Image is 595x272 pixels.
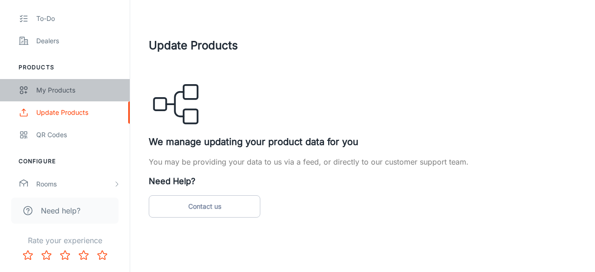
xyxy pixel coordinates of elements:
div: Dealers [36,36,120,46]
button: Rate 1 star [19,246,37,265]
div: To-do [36,13,120,24]
p: Rate your experience [7,235,122,246]
button: Rate 2 star [37,246,56,265]
div: Update Products [36,107,120,118]
h4: Update Products [149,37,576,54]
button: Rate 3 star [56,246,74,265]
div: Rooms [36,179,113,189]
button: Rate 4 star [74,246,93,265]
button: Rate 5 star [93,246,112,265]
span: Need help? [41,205,80,216]
h6: Need Help? [149,175,576,188]
div: My Products [36,85,120,95]
h5: We manage updating your product data for you [149,135,576,149]
a: Contact us [149,195,260,218]
div: QR Codes [36,130,120,140]
p: You may be providing your data to us via a feed, or directly to our customer support team. [149,156,576,167]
